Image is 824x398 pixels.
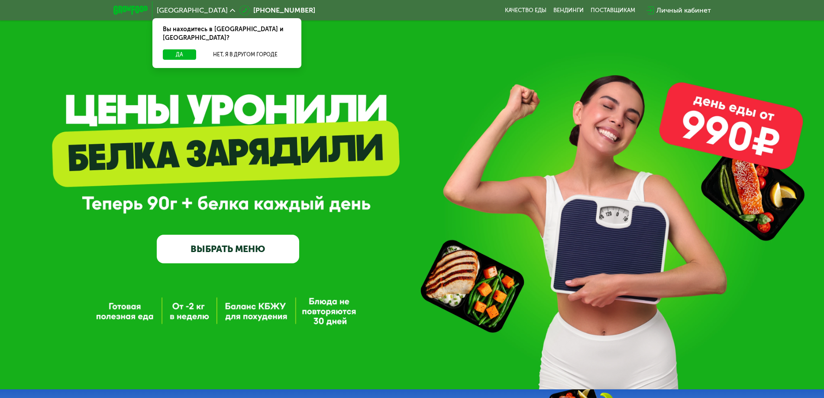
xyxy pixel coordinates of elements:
span: [GEOGRAPHIC_DATA] [157,7,228,14]
div: поставщикам [591,7,635,14]
div: Вы находитесь в [GEOGRAPHIC_DATA] и [GEOGRAPHIC_DATA]? [152,18,301,49]
button: Нет, я в другом городе [200,49,291,60]
a: [PHONE_NUMBER] [239,5,315,16]
div: Личный кабинет [656,5,711,16]
a: Качество еды [505,7,546,14]
a: Вендинги [553,7,584,14]
a: ВЫБРАТЬ МЕНЮ [157,235,299,263]
button: Да [163,49,196,60]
